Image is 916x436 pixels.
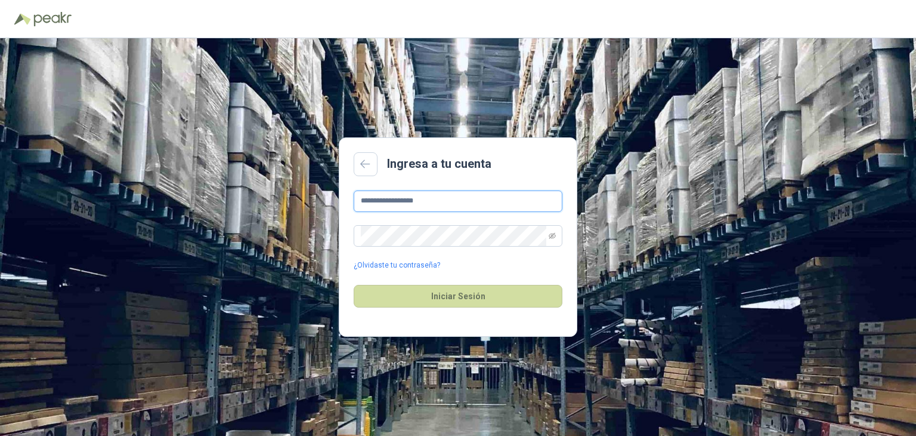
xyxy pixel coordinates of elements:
a: ¿Olvidaste tu contraseña? [354,260,440,271]
img: Peakr [33,12,72,26]
h2: Ingresa a tu cuenta [387,155,491,173]
span: eye-invisible [549,232,556,240]
button: Iniciar Sesión [354,285,562,308]
img: Logo [14,13,31,25]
